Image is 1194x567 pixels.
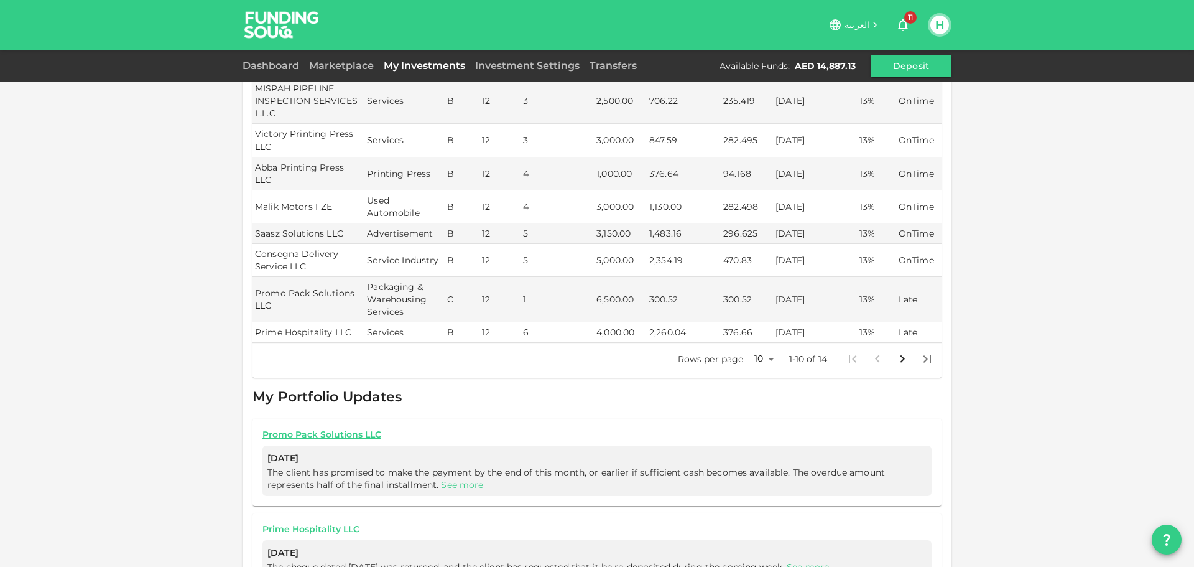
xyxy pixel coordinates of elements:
td: B [445,244,479,277]
td: 3 [521,124,594,157]
td: 376.66 [721,322,772,343]
td: 94.168 [721,157,772,190]
td: 2,260.04 [647,322,721,343]
td: B [445,223,479,244]
td: [DATE] [773,322,857,343]
td: B [445,78,479,124]
div: 10 [749,350,779,368]
td: C [445,277,479,322]
td: 3,150.00 [594,223,647,244]
td: 3,000.00 [594,124,647,157]
td: 12 [479,157,521,190]
td: 5 [521,244,594,277]
td: 13% [857,124,896,157]
td: 4 [521,190,594,223]
td: 5 [521,223,594,244]
td: 12 [479,78,521,124]
button: H [930,16,949,34]
td: Advertisement [364,223,444,244]
span: العربية [845,19,869,30]
a: My Investments [379,60,470,72]
td: Services [364,124,444,157]
td: OnTime [896,157,942,190]
td: OnTime [896,124,942,157]
td: Victory Printing Press LLC [252,124,364,157]
td: B [445,322,479,343]
td: Malik Motors FZE [252,190,364,223]
td: Late [896,322,942,343]
td: Printing Press [364,157,444,190]
td: 282.498 [721,190,772,223]
td: B [445,157,479,190]
td: Services [364,322,444,343]
td: Used Automobile [364,190,444,223]
td: 12 [479,322,521,343]
div: AED 14,887.13 [795,60,856,72]
p: 1-10 of 14 [789,353,828,365]
td: Late [896,277,942,322]
span: [DATE] [267,451,927,466]
td: 2,500.00 [594,78,647,124]
td: 706.22 [647,78,721,124]
td: OnTime [896,223,942,244]
td: OnTime [896,78,942,124]
a: Dashboard [243,60,304,72]
td: 376.64 [647,157,721,190]
span: [DATE] [267,545,927,561]
td: [DATE] [773,223,857,244]
span: My Portfolio Updates [252,388,402,405]
button: Deposit [871,55,951,77]
td: 235.419 [721,78,772,124]
a: Marketplace [304,60,379,72]
td: 4,000.00 [594,322,647,343]
button: 11 [891,12,915,37]
td: 13% [857,277,896,322]
td: Service Industry [364,244,444,277]
td: Services [364,78,444,124]
td: 296.625 [721,223,772,244]
td: 1,130.00 [647,190,721,223]
td: 12 [479,124,521,157]
td: 12 [479,244,521,277]
td: [DATE] [773,190,857,223]
td: [DATE] [773,244,857,277]
td: 12 [479,277,521,322]
td: [DATE] [773,78,857,124]
p: Rows per page [678,353,744,365]
td: 2,354.19 [647,244,721,277]
a: See more [441,479,483,490]
td: 282.495 [721,124,772,157]
a: Transfers [585,60,642,72]
button: Go to last page [915,347,940,372]
td: 300.52 [647,277,721,322]
td: 12 [479,223,521,244]
td: 12 [479,190,521,223]
span: The client has promised to make the payment by the end of this month, or earlier if sufficient ca... [267,467,885,490]
td: 1,483.16 [647,223,721,244]
td: 4 [521,157,594,190]
td: [DATE] [773,277,857,322]
td: 13% [857,190,896,223]
td: [DATE] [773,124,857,157]
td: Promo Pack Solutions LLC [252,277,364,322]
div: Available Funds : [720,60,790,72]
td: Packaging & Warehousing Services [364,277,444,322]
td: 6,500.00 [594,277,647,322]
a: Investment Settings [470,60,585,72]
td: 1 [521,277,594,322]
td: 3,000.00 [594,190,647,223]
td: 847.59 [647,124,721,157]
a: Prime Hospitality LLC [262,523,932,535]
td: 13% [857,244,896,277]
td: 1,000.00 [594,157,647,190]
td: 13% [857,157,896,190]
td: Prime Hospitality LLC [252,322,364,343]
td: Abba Printing Press LLC [252,157,364,190]
a: Promo Pack Solutions LLC [262,429,932,441]
td: 6 [521,322,594,343]
td: 5,000.00 [594,244,647,277]
td: Consegna Delivery Service LLC [252,244,364,277]
td: B [445,124,479,157]
td: 13% [857,223,896,244]
td: 300.52 [721,277,772,322]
